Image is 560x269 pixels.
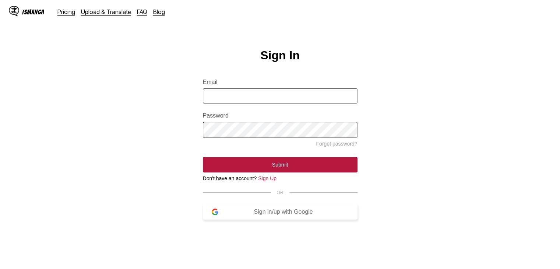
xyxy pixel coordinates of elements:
button: Submit [203,157,358,172]
a: Upload & Translate [81,8,131,15]
img: IsManga Logo [9,6,19,16]
div: Sign in/up with Google [218,209,349,215]
a: IsManga LogoIsManga [9,6,57,18]
img: google-logo [212,209,218,215]
a: FAQ [137,8,147,15]
div: IsManga [22,8,44,15]
div: OR [203,190,358,195]
a: Forgot password? [316,141,357,147]
label: Email [203,79,358,85]
a: Blog [153,8,165,15]
a: Pricing [57,8,75,15]
button: Sign in/up with Google [203,204,358,220]
label: Password [203,112,358,119]
h1: Sign In [260,49,300,62]
a: Sign Up [258,175,277,181]
div: Don't have an account? [203,175,358,181]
